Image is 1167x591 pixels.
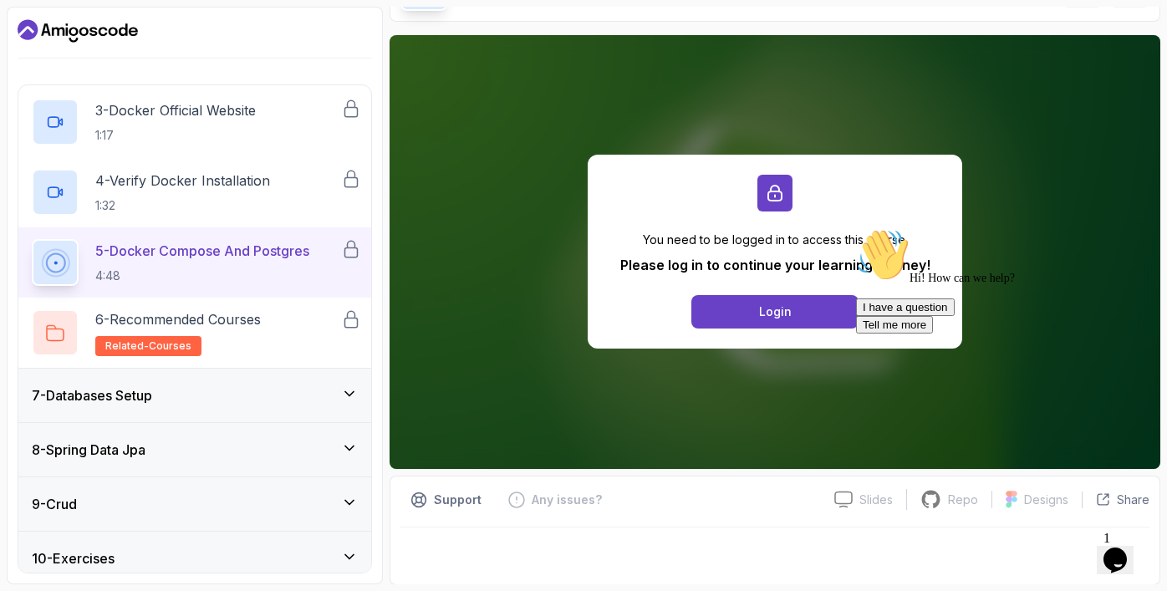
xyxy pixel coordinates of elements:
[400,487,492,513] button: Support button
[7,7,308,112] div: 👋Hi! How can we help?I have a questionTell me more
[849,222,1150,516] iframe: chat widget
[32,548,115,568] h3: 10 - Exercises
[759,303,792,320] div: Login
[32,169,358,216] button: 4-Verify Docker Installation1:32
[620,255,930,275] p: Please log in to continue your learning journey!
[620,232,930,248] p: You need to be logged in to access this course.
[434,492,482,508] p: Support
[18,532,371,585] button: 10-Exercises
[18,369,371,422] button: 7-Databases Setup
[18,477,371,531] button: 9-Crud
[95,171,270,191] p: 4 - Verify Docker Installation
[95,241,309,261] p: 5 - Docker Compose And Postgres
[95,197,270,214] p: 1:32
[105,339,191,353] span: related-courses
[7,50,166,63] span: Hi! How can we help?
[691,295,859,329] button: Login
[95,267,309,284] p: 4:48
[7,7,60,60] img: :wave:
[95,100,256,120] p: 3 - Docker Official Website
[18,18,138,44] a: Dashboard
[32,494,77,514] h3: 9 - Crud
[532,492,602,508] p: Any issues?
[1097,524,1150,574] iframe: chat widget
[18,423,371,476] button: 8-Spring Data Jpa
[95,309,261,329] p: 6 - Recommended Courses
[7,94,84,112] button: Tell me more
[32,385,152,405] h3: 7 - Databases Setup
[95,127,256,144] p: 1:17
[32,239,358,286] button: 5-Docker Compose And Postgres4:48
[32,440,145,460] h3: 8 - Spring Data Jpa
[32,99,358,145] button: 3-Docker Official Website1:17
[7,77,105,94] button: I have a question
[32,309,358,356] button: 6-Recommended Coursesrelated-courses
